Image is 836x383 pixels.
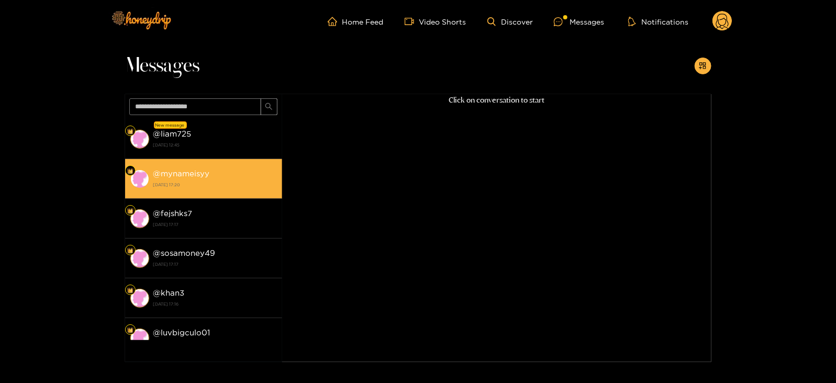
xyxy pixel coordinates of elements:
img: Fan Level [127,128,133,134]
img: conversation [130,289,149,308]
button: search [261,98,277,115]
strong: [DATE] 12:45 [153,140,277,150]
img: conversation [130,249,149,268]
a: Discover [487,17,533,26]
img: conversation [130,130,149,149]
strong: [DATE] 17:16 [153,299,277,309]
strong: @ sosamoney49 [153,249,216,257]
div: Messages [554,16,604,28]
img: Fan Level [127,168,133,174]
img: Fan Level [127,327,133,333]
span: video-camera [405,17,419,26]
img: Fan Level [127,287,133,294]
strong: [DATE] 17:20 [153,180,277,189]
button: appstore-add [695,58,711,74]
div: New message [154,121,187,129]
img: Fan Level [127,208,133,214]
button: Notifications [625,16,692,27]
strong: [DATE] 17:17 [153,220,277,229]
strong: @ khan3 [153,288,185,297]
img: conversation [130,329,149,347]
strong: [DATE] 17:16 [153,339,277,348]
strong: @ fejshks7 [153,209,193,218]
a: Home Feed [328,17,384,26]
span: appstore-add [699,62,707,71]
strong: @ liam725 [153,129,192,138]
span: Messages [125,53,200,78]
span: home [328,17,342,26]
img: conversation [130,209,149,228]
a: Video Shorts [405,17,466,26]
img: conversation [130,170,149,188]
strong: @ mynameisyy [153,169,210,178]
img: Fan Level [127,247,133,254]
strong: @ luvbigculo01 [153,328,210,337]
strong: [DATE] 17:17 [153,260,277,269]
span: search [265,103,273,111]
p: Click on conversation to start [282,94,711,106]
